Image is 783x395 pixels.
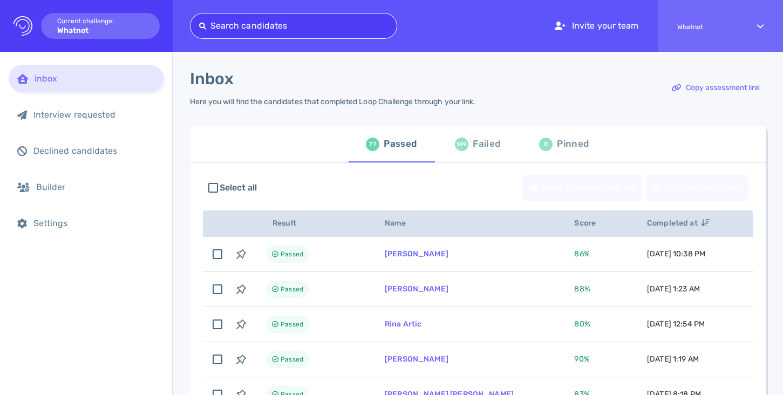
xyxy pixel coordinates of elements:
[253,210,372,237] th: Result
[385,284,448,294] a: [PERSON_NAME]
[647,355,699,364] span: [DATE] 1:19 AM
[190,97,475,106] div: Here you will find the candidates that completed Loop Challenge through your link.
[574,319,590,329] span: 80 %
[647,249,705,258] span: [DATE] 10:38 PM
[666,75,766,101] button: Copy assessment link
[574,219,608,228] span: Score
[384,136,417,152] div: Passed
[190,69,234,88] h1: Inbox
[574,355,589,364] span: 90 %
[677,23,738,31] span: Whatnot
[539,138,553,151] div: 0
[385,219,418,228] span: Name
[473,136,500,152] div: Failed
[33,146,155,156] div: Declined candidates
[666,76,765,100] div: Copy assessment link
[385,355,448,364] a: [PERSON_NAME]
[35,73,155,84] div: Inbox
[281,353,303,366] span: Passed
[646,175,748,201] button: Decline candidates
[574,284,590,294] span: 88 %
[647,284,700,294] span: [DATE] 1:23 AM
[647,219,710,228] span: Completed at
[33,110,155,120] div: Interview requested
[574,249,589,258] span: 86 %
[385,319,422,329] a: Rina Artic
[281,283,303,296] span: Passed
[647,319,705,329] span: [DATE] 12:54 PM
[522,175,642,201] button: Send interview request
[281,248,303,261] span: Passed
[36,182,155,192] div: Builder
[646,175,748,200] div: Decline candidates
[385,249,448,258] a: [PERSON_NAME]
[33,218,155,228] div: Settings
[523,175,641,200] div: Send interview request
[366,138,379,151] div: 77
[220,181,257,194] span: Select all
[281,318,303,331] span: Passed
[557,136,589,152] div: Pinned
[455,138,468,151] div: 149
